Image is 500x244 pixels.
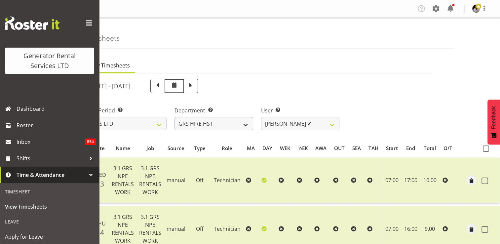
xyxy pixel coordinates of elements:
[94,171,106,179] span: Wed
[5,17,59,30] img: Rosterit website logo
[17,120,96,130] span: Roster
[112,165,134,196] span: 3.1 GRS NPE RENTALS WORK
[167,225,185,232] span: manual
[424,144,436,152] span: Total
[2,215,97,228] div: Leave
[168,144,184,152] span: Source
[167,177,185,184] span: manual
[382,158,402,203] td: 07:00
[194,144,206,152] span: Type
[188,158,211,203] td: Off
[88,61,130,69] span: View Timesheets
[222,144,232,152] span: Role
[96,228,104,237] span: 14
[139,165,161,196] span: 3.1 GRS NPE RENTALS WORK
[17,153,86,163] span: Shifts
[487,100,500,144] button: Feedback - Show survey
[368,144,378,152] span: TAH
[88,106,167,114] label: Pay Period
[96,179,104,188] span: 13
[262,144,272,152] span: DAY
[491,106,497,129] span: Feedback
[386,144,398,152] span: Start
[315,144,327,152] span: AWA
[420,158,440,203] td: 10.00
[214,225,241,232] span: Technician
[85,139,96,145] span: 854
[280,144,290,152] span: WEK
[17,170,86,180] span: Time & Attendance
[247,144,255,152] span: MA
[83,34,120,42] h4: Timesheets
[174,106,253,114] label: Department
[214,177,241,184] span: Technician
[261,106,339,114] label: User
[2,185,97,198] div: Timesheet
[12,51,88,71] div: Generator Rental Services LTD
[116,144,130,152] span: Name
[352,144,361,152] span: SEA
[472,5,480,13] img: andrew-crenfeldtab2e0c3de70d43fd7286f7b271d34304.png
[88,82,131,90] h5: [DATE] - [DATE]
[334,144,345,152] span: OUT
[406,144,415,152] span: End
[2,198,97,215] a: View Timesheets
[298,144,308,152] span: ½EK
[443,144,452,152] span: O/T
[5,232,94,242] span: Apply for Leave
[402,158,420,203] td: 17:00
[146,144,154,152] span: Job
[95,220,106,227] span: Thu
[5,202,94,212] span: View Timesheets
[17,104,96,114] span: Dashboard
[17,137,85,147] span: Inbox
